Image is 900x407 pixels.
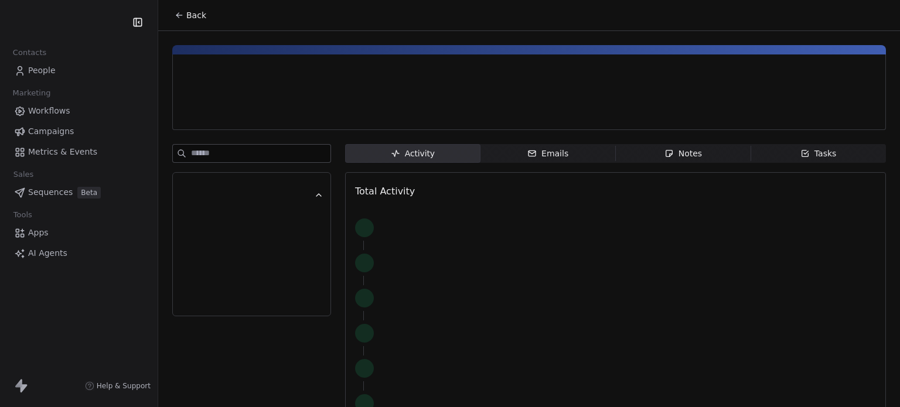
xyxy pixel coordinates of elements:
[9,61,148,80] a: People
[168,5,213,26] button: Back
[9,142,148,162] a: Metrics & Events
[355,186,415,197] span: Total Activity
[28,125,74,138] span: Campaigns
[9,244,148,263] a: AI Agents
[77,187,101,199] span: Beta
[664,148,702,160] div: Notes
[9,183,148,202] a: SequencesBeta
[8,84,56,102] span: Marketing
[8,166,39,183] span: Sales
[28,64,56,77] span: People
[97,381,151,391] span: Help & Support
[8,44,52,61] span: Contacts
[28,105,70,117] span: Workflows
[800,148,837,160] div: Tasks
[28,227,49,239] span: Apps
[28,247,67,259] span: AI Agents
[9,122,148,141] a: Campaigns
[8,206,37,224] span: Tools
[28,186,73,199] span: Sequences
[186,9,206,21] span: Back
[527,148,568,160] div: Emails
[85,381,151,391] a: Help & Support
[9,101,148,121] a: Workflows
[9,223,148,242] a: Apps
[28,146,97,158] span: Metrics & Events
